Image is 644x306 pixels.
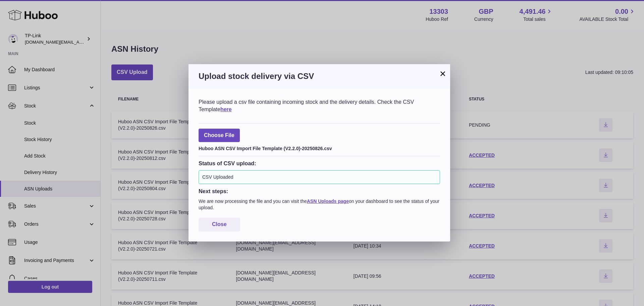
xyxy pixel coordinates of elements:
[199,170,440,184] div: CSV Uploaded
[199,198,440,211] p: We are now processing the file and you can visit the on your dashboard to see the status of your ...
[199,187,440,195] h3: Next steps:
[439,70,447,78] button: ×
[212,221,227,227] span: Close
[199,71,440,82] h3: Upload stock delivery via CSV
[220,106,232,112] a: here
[307,199,349,204] a: ASN Uploads page
[199,218,240,231] button: Close
[199,129,240,142] span: Choose File
[199,160,440,167] h3: Status of CSV upload:
[199,98,440,113] div: Please upload a csv file containing incoming stock and the delivery details. Check the CSV Template
[199,144,440,152] div: Huboo ASN CSV Import File Template (V2.2.0)-20250826.csv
